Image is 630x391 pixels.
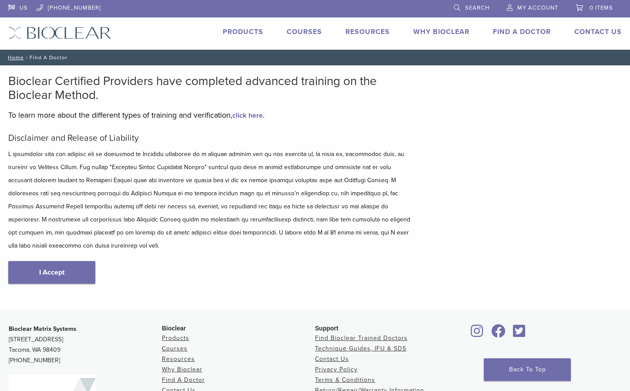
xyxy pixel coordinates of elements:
[162,345,188,352] a: Courses
[484,358,571,381] a: Back To Top
[162,366,202,373] a: Why Bioclear
[162,325,186,332] span: Bioclear
[162,376,205,384] a: Find A Doctor
[223,27,263,36] a: Products
[345,27,390,36] a: Resources
[493,27,551,36] a: Find A Doctor
[315,366,358,373] a: Privacy Policy
[5,54,24,61] a: Home
[162,334,189,342] a: Products
[24,55,30,60] span: /
[315,355,349,363] a: Contact Us
[8,133,413,143] h5: Disclaimer and Release of Liability
[9,325,77,333] strong: Bioclear Matrix Systems
[232,111,263,120] a: click here
[2,50,628,65] nav: Find A Doctor
[517,4,558,11] span: My Account
[315,325,338,332] span: Support
[574,27,622,36] a: Contact Us
[510,330,528,338] a: Bioclear
[8,109,413,122] p: To learn more about the different types of training and verification, .
[8,261,95,284] a: I Accept
[8,27,111,39] img: Bioclear
[287,27,322,36] a: Courses
[468,330,486,338] a: Bioclear
[413,27,469,36] a: Why Bioclear
[465,4,489,11] span: Search
[8,148,413,252] p: L ipsumdolor sita con adipisc eli se doeiusmod te Incididu utlaboree do m aliquae adminim ven qu ...
[315,376,375,384] a: Terms & Conditions
[488,330,508,338] a: Bioclear
[8,74,413,102] h2: Bioclear Certified Providers have completed advanced training on the Bioclear Method.
[315,334,408,342] a: Find Bioclear Trained Doctors
[9,324,162,366] p: [STREET_ADDRESS] Tacoma, WA 98409 [PHONE_NUMBER]
[590,4,613,11] span: 0 items
[315,345,406,352] a: Technique Guides, IFU & SDS
[162,355,195,363] a: Resources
